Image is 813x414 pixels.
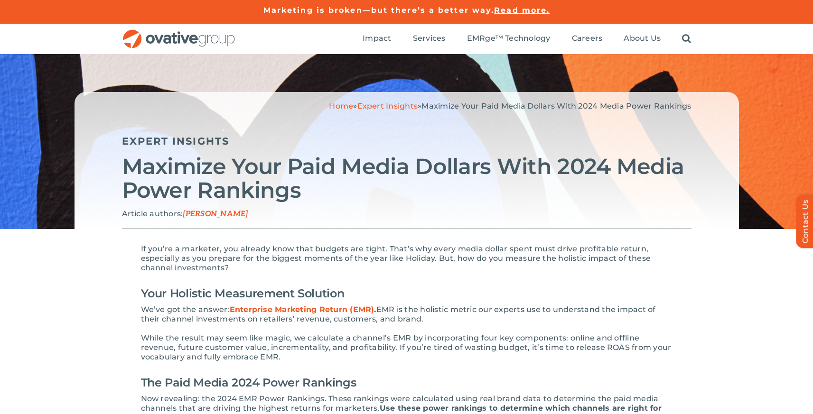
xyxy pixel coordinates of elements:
[329,101,353,110] a: Home
[624,34,661,44] a: About Us
[263,6,495,15] a: Marketing is broken—but there’s a better way.
[624,34,661,43] span: About Us
[141,305,673,324] p: We’ve got the answer: EMR is the holistic metric our experts use to understand the impact of thei...
[122,28,236,37] a: OG_Full_horizontal_RGB
[122,155,692,202] h2: Maximize Your Paid Media Dollars With 2024 Media Power Rankings
[122,135,230,147] a: Expert Insights
[141,244,673,273] p: If you’re a marketer, you already know that budgets are tight. That’s why every media dollar spen...
[572,34,603,44] a: Careers
[141,282,673,305] h2: Your Holistic Measurement Solution
[467,34,551,43] span: EMRge™ Technology
[494,6,550,15] a: Read more.
[413,34,446,44] a: Services
[183,210,248,219] span: [PERSON_NAME]
[467,34,551,44] a: EMRge™ Technology
[230,305,374,314] a: Enterprise Marketing Return (EMR)
[363,24,691,54] nav: Menu
[572,34,603,43] span: Careers
[357,101,418,110] a: Expert Insights
[682,34,691,44] a: Search
[413,34,446,43] span: Services
[363,34,391,43] span: Impact
[141,333,673,362] p: While the result may seem like magic, we calculate a channel’s EMR by incorporating four key comp...
[141,371,673,394] h2: The Paid Media 2024 Power Rankings
[421,101,691,110] span: Maximize Your Paid Media Dollars With 2024 Media Power Rankings
[122,209,692,219] p: Article authors:
[363,34,391,44] a: Impact
[230,305,376,314] strong: .
[329,101,691,110] span: » »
